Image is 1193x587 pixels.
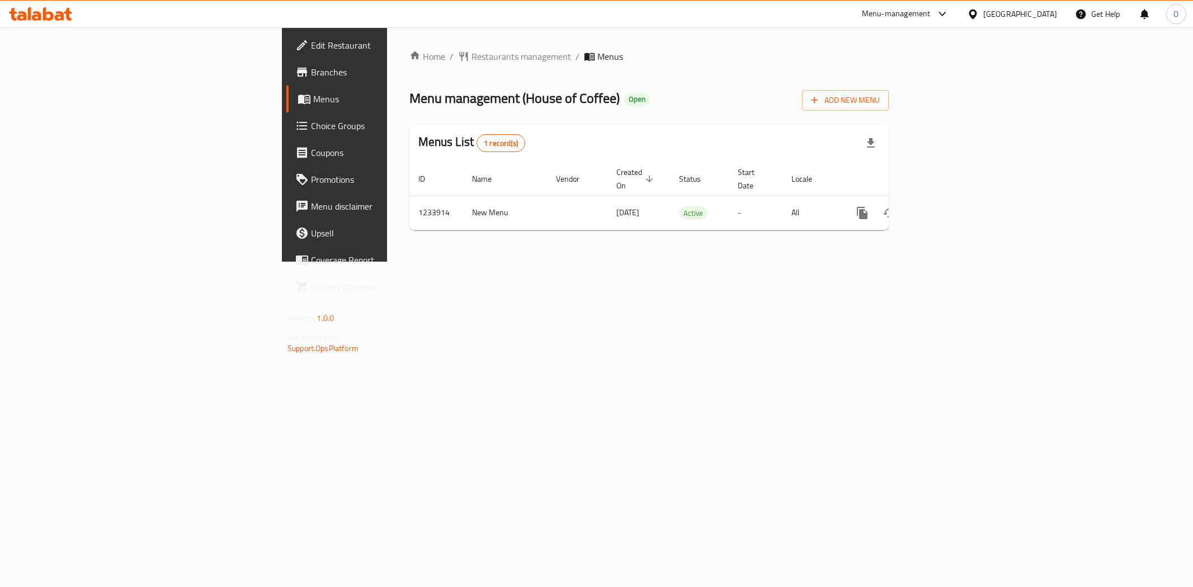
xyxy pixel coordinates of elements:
span: [DATE] [616,205,639,220]
div: Menu-management [862,7,931,21]
div: Total records count [477,134,525,152]
span: ID [418,172,440,186]
div: Active [679,206,708,220]
a: Support.OpsPlatform [287,341,359,356]
span: 1.0.0 [317,311,334,325]
span: Branches [311,65,472,79]
a: Restaurants management [458,50,571,63]
span: Name [472,172,506,186]
a: Coverage Report [286,247,481,273]
button: Add New Menu [802,90,889,111]
span: Menus [313,92,472,106]
a: Promotions [286,166,481,193]
a: Coupons [286,139,481,166]
a: Grocery Checklist [286,273,481,300]
span: Edit Restaurant [311,39,472,52]
span: Upsell [311,226,472,240]
div: Open [624,93,650,106]
td: - [729,196,782,230]
button: Change Status [876,200,903,226]
span: Get support on: [287,330,339,344]
td: All [782,196,840,230]
span: 1 record(s) [477,138,525,149]
div: Export file [857,130,884,157]
h2: Menus List [418,134,525,152]
span: O [1173,8,1178,20]
span: Created On [616,165,657,192]
span: Add New Menu [811,93,880,107]
span: Version: [287,311,315,325]
table: enhanced table [409,162,965,230]
span: Open [624,94,650,104]
span: Status [679,172,715,186]
span: Menus [597,50,623,63]
span: Menu management ( House of Coffee ) [409,86,620,111]
nav: breadcrumb [409,50,889,63]
div: [GEOGRAPHIC_DATA] [983,8,1057,20]
a: Upsell [286,220,481,247]
span: Grocery Checklist [311,280,472,293]
span: Vendor [556,172,594,186]
a: Menu disclaimer [286,193,481,220]
th: Actions [840,162,965,196]
span: Menu disclaimer [311,200,472,213]
li: / [576,50,579,63]
button: more [849,200,876,226]
span: Locale [791,172,827,186]
span: Active [679,207,708,220]
a: Menus [286,86,481,112]
a: Edit Restaurant [286,32,481,59]
span: Coverage Report [311,253,472,267]
span: Promotions [311,173,472,186]
span: Choice Groups [311,119,472,132]
a: Choice Groups [286,112,481,139]
span: Coupons [311,146,472,159]
span: Restaurants management [471,50,571,63]
span: Start Date [738,165,769,192]
a: Branches [286,59,481,86]
td: New Menu [463,196,547,230]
